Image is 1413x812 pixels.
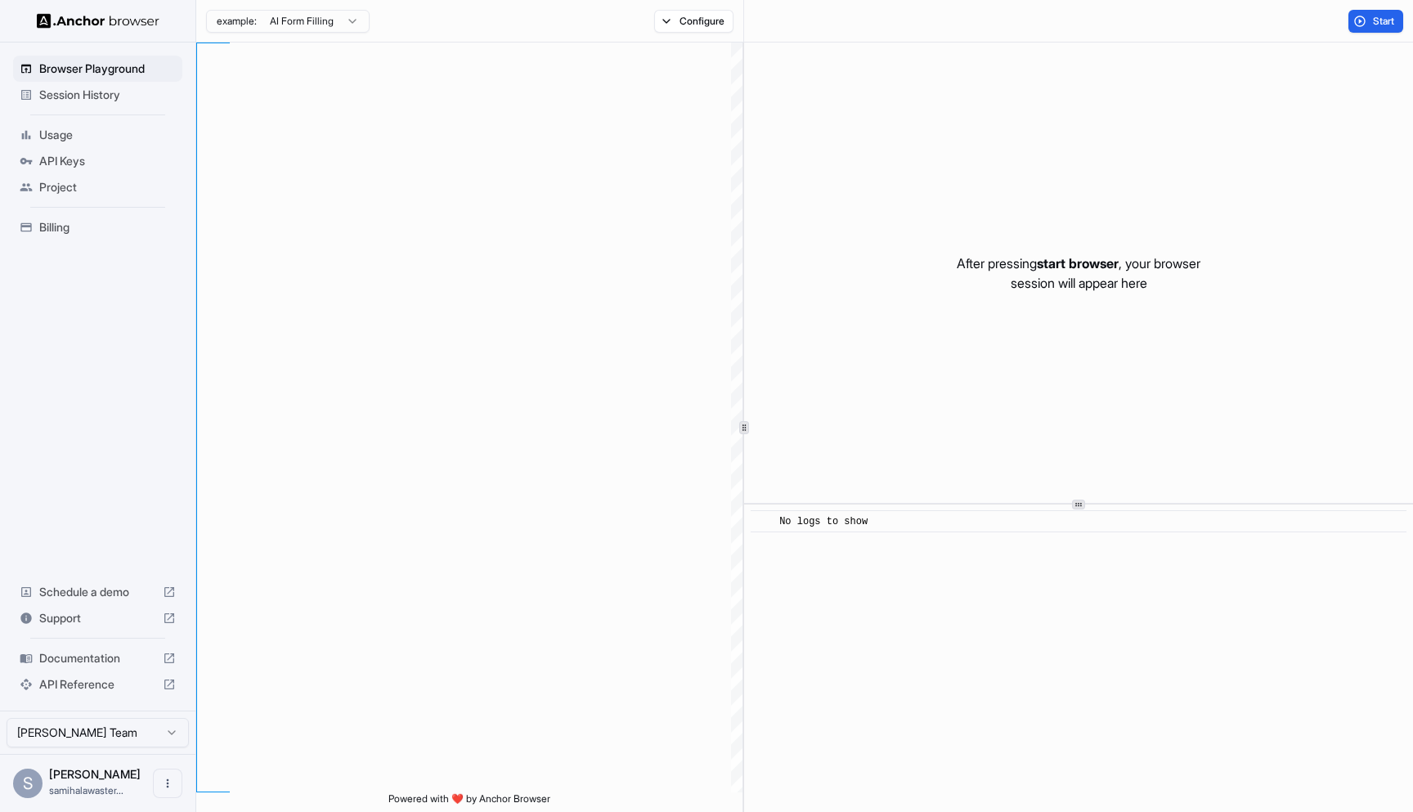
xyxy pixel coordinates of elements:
div: Project [13,174,182,200]
span: Sami Halawa [49,767,141,781]
span: Support [39,610,156,626]
span: Powered with ❤️ by Anchor Browser [388,792,550,812]
div: API Reference [13,671,182,698]
span: Session History [39,87,176,103]
span: Usage [39,127,176,143]
span: Documentation [39,650,156,666]
button: Configure [654,10,733,33]
div: Billing [13,214,182,240]
span: start browser [1037,255,1119,271]
div: API Keys [13,148,182,174]
div: Support [13,605,182,631]
div: S [13,769,43,798]
span: Project [39,179,176,195]
button: Open menu [153,769,182,798]
img: Anchor Logo [37,13,159,29]
span: API Keys [39,153,176,169]
span: API Reference [39,676,156,693]
span: Start [1373,15,1396,28]
span: samihalawaster@gmail.com [49,784,123,796]
span: Browser Playground [39,61,176,77]
span: ​ [759,514,767,530]
p: After pressing , your browser session will appear here [957,253,1200,293]
div: Usage [13,122,182,148]
span: No logs to show [779,516,868,527]
span: example: [217,15,257,28]
button: Start [1348,10,1403,33]
div: Schedule a demo [13,579,182,605]
span: Schedule a demo [39,584,156,600]
div: Session History [13,82,182,108]
div: Documentation [13,645,182,671]
span: Billing [39,219,176,236]
div: Browser Playground [13,56,182,82]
